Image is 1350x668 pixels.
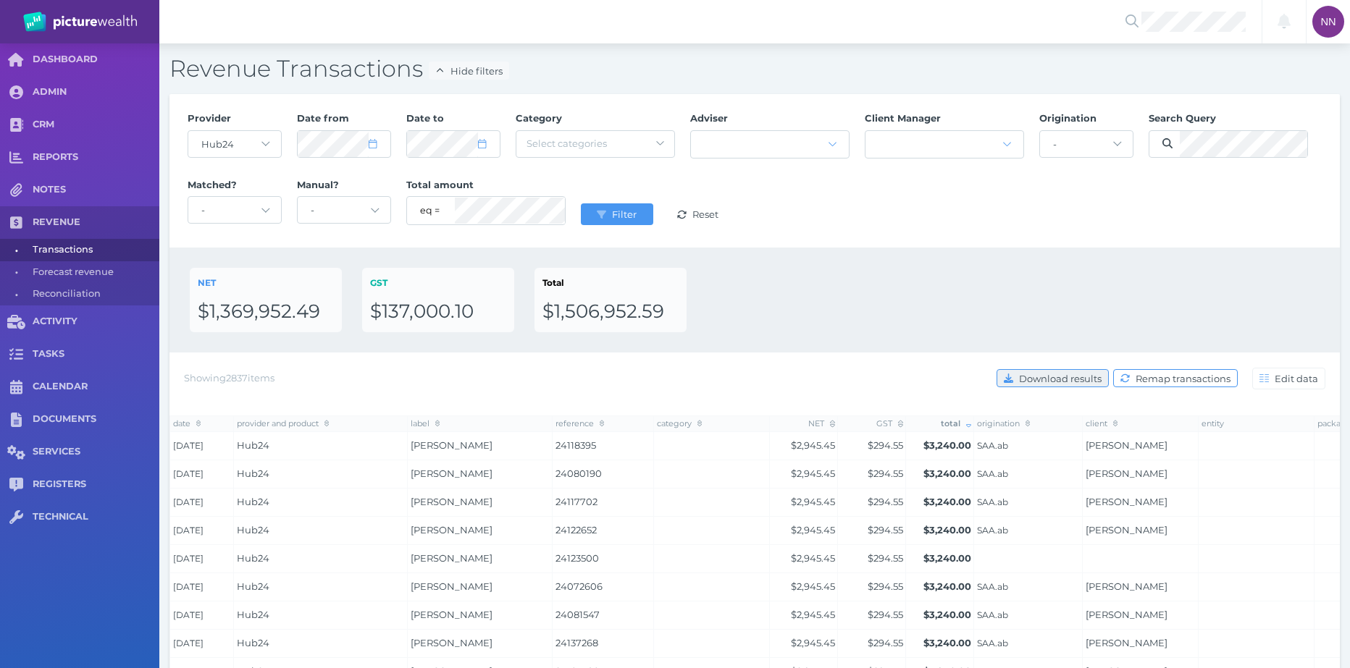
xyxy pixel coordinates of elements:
span: REGISTERS [33,478,159,491]
span: Download results [1016,373,1108,384]
span: Category [516,112,562,124]
span: Search Query [1149,112,1216,124]
span: $3,240.00 [923,609,971,620]
a: [PERSON_NAME] [1086,496,1167,507]
td: [DATE] [170,460,234,489]
span: reference [555,418,605,428]
button: Reset [662,203,734,225]
span: Manual? [297,179,339,190]
span: Transactions [33,239,154,261]
span: Provider [188,112,231,124]
td: SAA.ab [974,601,1083,630]
span: Origination [1039,112,1097,124]
span: SAA.ab [977,496,1080,508]
td: SAA.ab [974,460,1083,489]
a: [PERSON_NAME] [1086,468,1167,479]
div: $1,369,952.49 [198,300,334,324]
span: Hub24 [237,524,269,536]
span: [PERSON_NAME] [411,609,492,620]
span: NET [198,277,216,288]
td: SAA.ab [974,630,1083,658]
span: $294.55 [868,496,903,507]
span: Total amount [406,179,474,190]
span: label [411,418,440,428]
a: [PERSON_NAME] [1086,609,1167,620]
span: ADMIN [33,86,159,98]
button: Remap transactions [1113,369,1238,387]
td: 24122652 [553,517,654,545]
span: Reset [689,208,725,220]
span: Hub24 [237,637,269,648]
span: DASHBOARD [33,54,159,66]
span: Showing 2837 items [184,372,274,384]
span: SAA.ab [977,525,1080,536]
span: Select categories [527,138,607,149]
span: Hub24 [237,439,269,451]
span: TECHNICAL [33,511,159,523]
td: SAA.ab [974,517,1083,545]
span: origination [977,418,1031,428]
span: $294.55 [868,468,903,479]
span: $2,945.45 [791,637,835,648]
span: Reconciliation [33,283,154,305]
span: Filter [609,208,643,220]
td: [DATE] [170,630,234,658]
span: $2,945.45 [791,552,835,564]
span: REVENUE [33,216,159,229]
span: $294.55 [868,552,903,564]
span: Date to [406,112,444,124]
td: [DATE] [170,489,234,517]
span: Adviser [690,112,728,124]
span: category [657,418,703,428]
span: $2,945.45 [791,496,835,507]
span: SAA.ab [977,440,1080,452]
span: $294.55 [868,637,903,648]
span: Hide filters [447,65,508,77]
span: $2,945.45 [791,580,835,592]
span: 24137268 [555,636,651,651]
span: DOCUMENTS [33,413,159,426]
button: Filter [581,203,653,225]
span: 24117702 [555,495,651,510]
span: SERVICES [33,446,159,458]
span: REPORTS [33,151,159,164]
td: SAA.ab [974,573,1083,601]
td: 24137268 [553,630,654,658]
span: $294.55 [868,524,903,536]
span: SAA.ab [977,581,1080,593]
a: [PERSON_NAME] [1086,580,1167,592]
span: $3,240.00 [923,439,971,451]
img: PW [23,12,137,32]
span: 24122652 [555,523,651,538]
span: [PERSON_NAME] [411,637,492,648]
span: $2,945.45 [791,468,835,479]
td: 24118395 [553,432,654,460]
span: $3,240.00 [923,637,971,648]
td: 24117702 [553,489,654,517]
span: CRM [33,119,159,131]
span: Forecast revenue [33,261,154,284]
span: NET [808,418,835,428]
span: Date from [297,112,349,124]
span: Total [542,277,564,288]
span: [PERSON_NAME] [411,580,492,592]
span: [PERSON_NAME] [411,468,492,479]
span: NOTES [33,184,159,196]
span: CALENDAR [33,381,159,393]
div: $137,000.10 [370,300,506,324]
span: [PERSON_NAME] [411,524,492,536]
span: 24072606 [555,580,651,594]
select: eq = equals; neq = not equals; lt = less than; gt = greater than [420,197,448,224]
span: $294.55 [868,609,903,620]
span: GST [876,418,903,428]
span: Hub24 [237,468,269,479]
span: [PERSON_NAME] [411,552,492,564]
span: Hub24 [237,580,269,592]
h2: Revenue Transactions [169,54,1340,84]
td: 24080190 [553,460,654,489]
span: date [173,418,201,428]
span: $2,945.45 [791,609,835,620]
span: Edit data [1272,373,1325,384]
button: Edit data [1252,368,1325,389]
span: provider and product [237,418,330,428]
